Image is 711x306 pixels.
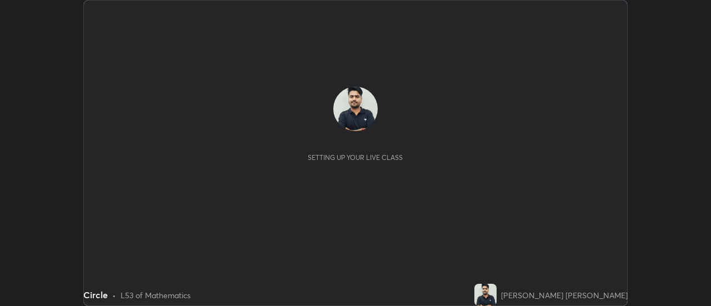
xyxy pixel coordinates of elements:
div: Circle [83,288,108,302]
div: L53 of Mathematics [121,289,191,301]
div: • [112,289,116,301]
img: b406d335779a42458e6004bd5841f2bf.jpg [333,87,378,131]
img: b406d335779a42458e6004bd5841f2bf.jpg [474,284,497,306]
div: [PERSON_NAME] [PERSON_NAME] [501,289,628,301]
div: Setting up your live class [308,153,403,162]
